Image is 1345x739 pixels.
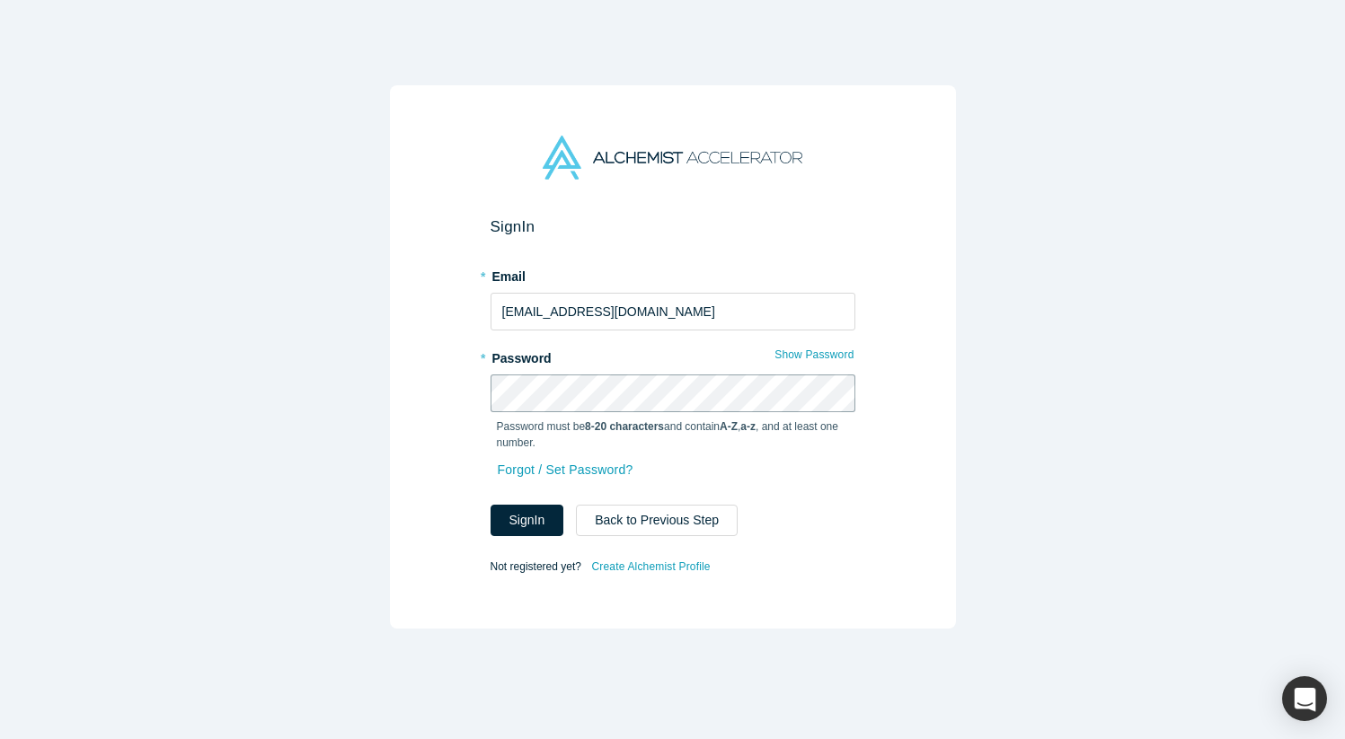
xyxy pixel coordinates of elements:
h2: Sign In [491,217,855,236]
button: SignIn [491,505,564,536]
label: Password [491,343,855,368]
button: Show Password [774,343,854,366]
label: Email [491,261,855,286]
a: Forgot / Set Password? [497,454,634,486]
img: Alchemist Accelerator Logo [543,136,801,180]
p: Password must be and contain , , and at least one number. [497,418,849,451]
span: Not registered yet? [491,560,581,573]
button: Back to Previous Step [576,505,738,536]
strong: a-z [740,420,756,433]
strong: A-Z [720,420,738,433]
a: Create Alchemist Profile [590,555,711,578]
strong: 8-20 characters [585,420,664,433]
